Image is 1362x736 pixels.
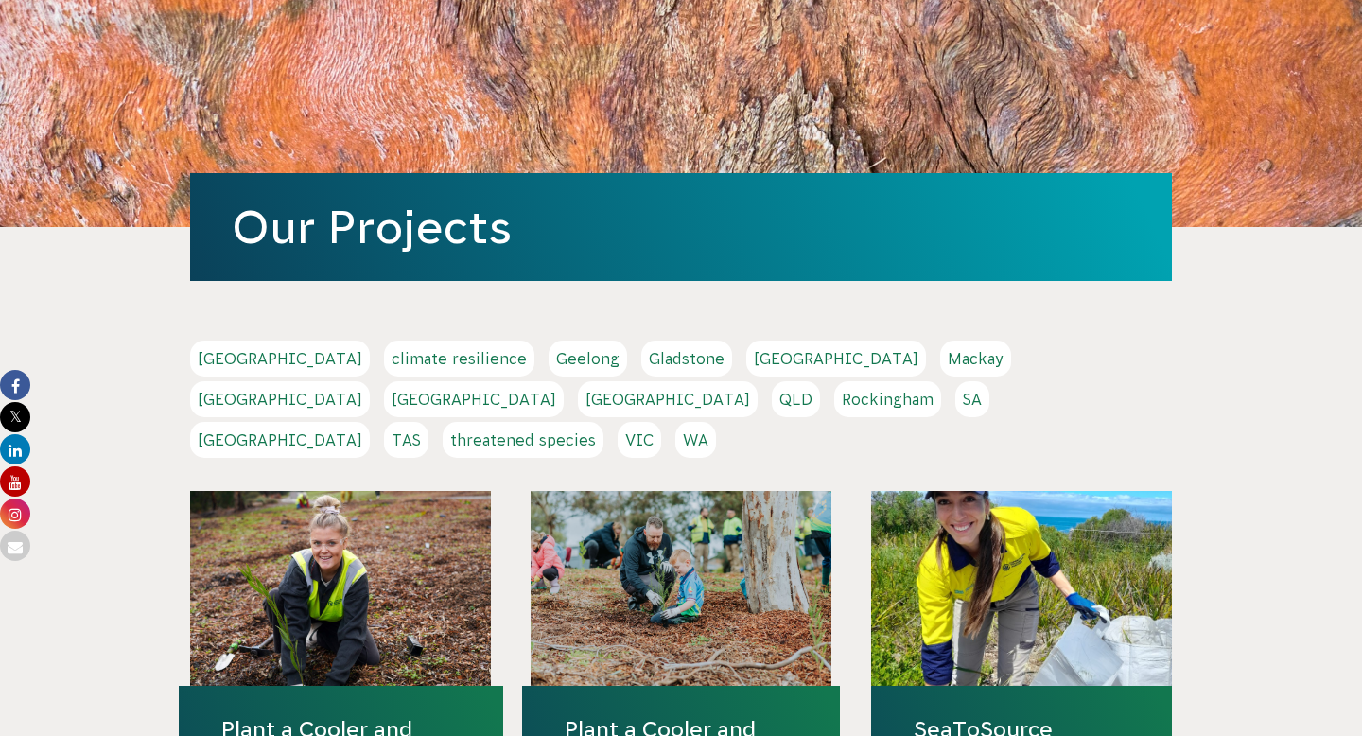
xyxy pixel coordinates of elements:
a: Mackay [940,341,1011,377]
a: TAS [384,422,428,458]
a: Gladstone [641,341,732,377]
a: SA [955,381,989,417]
a: [GEOGRAPHIC_DATA] [384,381,564,417]
a: QLD [772,381,820,417]
a: [GEOGRAPHIC_DATA] [190,341,370,377]
a: [GEOGRAPHIC_DATA] [746,341,926,377]
a: VIC [618,422,661,458]
a: [GEOGRAPHIC_DATA] [190,422,370,458]
a: threatened species [443,422,603,458]
a: Geelong [549,341,627,377]
a: climate resilience [384,341,534,377]
a: [GEOGRAPHIC_DATA] [190,381,370,417]
a: Rockingham [834,381,941,417]
a: WA [675,422,716,458]
a: [GEOGRAPHIC_DATA] [578,381,758,417]
a: Our Projects [232,202,512,253]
